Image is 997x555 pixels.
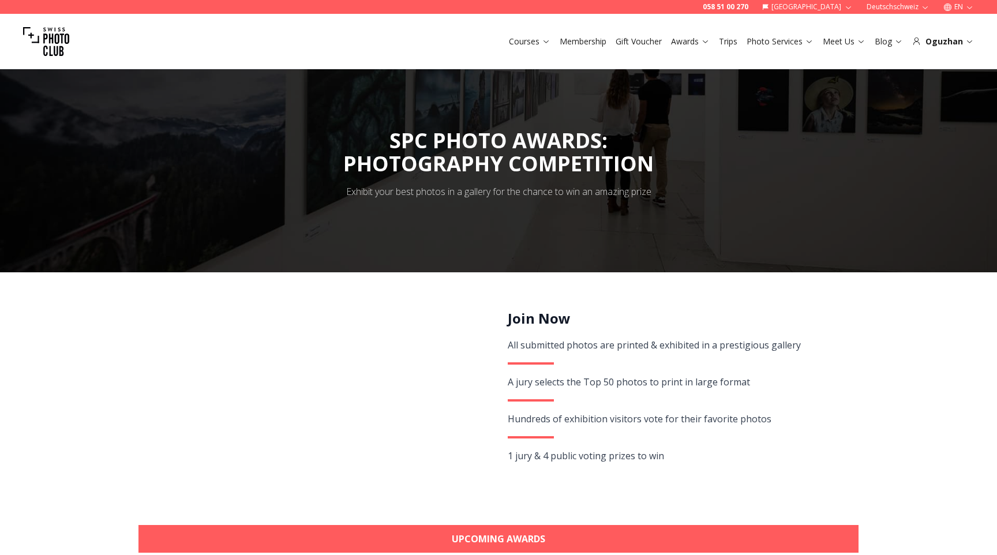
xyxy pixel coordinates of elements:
div: A jury selects the Top 50 photos to print in large format [508,374,845,390]
a: Meet Us [823,36,865,47]
a: 058 51 00 270 [703,2,748,12]
button: Blog [870,33,908,50]
button: Trips [714,33,742,50]
a: Photo Services [747,36,814,47]
div: Oguzhan [912,36,974,47]
div: 1 jury & 4 public voting prizes to win [508,448,845,464]
button: Courses [504,33,555,50]
button: Meet Us [818,33,870,50]
a: Gift Voucher [616,36,662,47]
div: Exhibit your best photos in a gallery for the chance to win an amazing prize [346,185,651,198]
div: Hundreds of exhibition visitors vote for their favorite photos [508,411,845,427]
h2: Join Now [508,309,845,328]
div: PHOTOGRAPHY COMPETITION [343,152,654,175]
button: Photo Services [742,33,818,50]
button: Membership [555,33,611,50]
a: Courses [509,36,550,47]
button: Gift Voucher [611,33,666,50]
a: Upcoming Awards [138,525,859,553]
span: SPC PHOTO AWARDS: [343,126,654,175]
a: Awards [671,36,710,47]
button: Awards [666,33,714,50]
a: Blog [875,36,903,47]
a: Membership [560,36,606,47]
a: Trips [719,36,737,47]
img: Swiss photo club [23,18,69,65]
div: All submitted photos are printed & exhibited in a prestigious gallery [508,337,845,353]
